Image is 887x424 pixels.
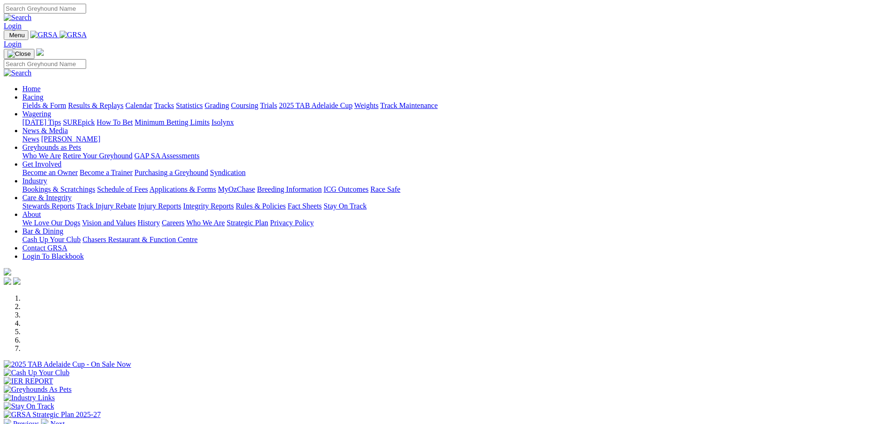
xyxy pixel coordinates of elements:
a: Results & Replays [68,101,123,109]
a: Privacy Policy [270,219,314,227]
a: Login [4,22,21,30]
img: IER REPORT [4,377,53,385]
a: Stewards Reports [22,202,74,210]
a: Race Safe [370,185,400,193]
a: Fact Sheets [288,202,322,210]
a: Injury Reports [138,202,181,210]
img: GRSA Strategic Plan 2025-27 [4,411,101,419]
input: Search [4,59,86,69]
a: Integrity Reports [183,202,234,210]
div: Care & Integrity [22,202,883,210]
a: News [22,135,39,143]
a: How To Bet [97,118,133,126]
img: GRSA [30,31,58,39]
a: Track Injury Rebate [76,202,136,210]
div: Wagering [22,118,883,127]
a: Greyhounds as Pets [22,143,81,151]
a: Retire Your Greyhound [63,152,133,160]
a: Get Involved [22,160,61,168]
img: 2025 TAB Adelaide Cup - On Sale Now [4,360,131,369]
img: Industry Links [4,394,55,402]
a: GAP SA Assessments [135,152,200,160]
a: 2025 TAB Adelaide Cup [279,101,352,109]
img: logo-grsa-white.png [4,268,11,276]
a: Schedule of Fees [97,185,148,193]
a: Racing [22,93,43,101]
a: Login To Blackbook [22,252,84,260]
a: Bar & Dining [22,227,63,235]
a: Industry [22,177,47,185]
div: Get Involved [22,168,883,177]
a: Who We Are [186,219,225,227]
a: We Love Our Dogs [22,219,80,227]
a: Stay On Track [324,202,366,210]
button: Toggle navigation [4,49,34,59]
a: SUREpick [63,118,95,126]
a: Who We Are [22,152,61,160]
a: ICG Outcomes [324,185,368,193]
a: Strategic Plan [227,219,268,227]
a: News & Media [22,127,68,135]
a: Breeding Information [257,185,322,193]
a: Become a Trainer [80,168,133,176]
a: Coursing [231,101,258,109]
a: Cash Up Your Club [22,236,81,243]
div: News & Media [22,135,883,143]
img: Greyhounds As Pets [4,385,72,394]
a: MyOzChase [218,185,255,193]
div: Racing [22,101,883,110]
a: Vision and Values [82,219,135,227]
a: Statistics [176,101,203,109]
a: About [22,210,41,218]
a: Isolynx [211,118,234,126]
a: History [137,219,160,227]
a: Weights [354,101,379,109]
a: Syndication [210,168,245,176]
img: Close [7,50,31,58]
img: Search [4,13,32,22]
a: Track Maintenance [380,101,438,109]
a: Become an Owner [22,168,78,176]
span: Menu [9,32,25,39]
a: Calendar [125,101,152,109]
a: Minimum Betting Limits [135,118,210,126]
a: Trials [260,101,277,109]
a: Careers [162,219,184,227]
a: Tracks [154,101,174,109]
a: Rules & Policies [236,202,286,210]
a: Fields & Form [22,101,66,109]
div: Greyhounds as Pets [22,152,883,160]
a: Applications & Forms [149,185,216,193]
input: Search [4,4,86,13]
div: Bar & Dining [22,236,883,244]
img: Cash Up Your Club [4,369,69,377]
a: Wagering [22,110,51,118]
a: Grading [205,101,229,109]
a: Care & Integrity [22,194,72,202]
img: GRSA [60,31,87,39]
img: twitter.svg [13,277,20,285]
a: [PERSON_NAME] [41,135,100,143]
img: logo-grsa-white.png [36,48,44,56]
a: Purchasing a Greyhound [135,168,208,176]
a: [DATE] Tips [22,118,61,126]
a: Home [22,85,41,93]
img: Stay On Track [4,402,54,411]
img: Search [4,69,32,77]
div: Industry [22,185,883,194]
div: About [22,219,883,227]
a: Login [4,40,21,48]
button: Toggle navigation [4,30,28,40]
img: facebook.svg [4,277,11,285]
a: Bookings & Scratchings [22,185,95,193]
a: Chasers Restaurant & Function Centre [82,236,197,243]
a: Contact GRSA [22,244,67,252]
